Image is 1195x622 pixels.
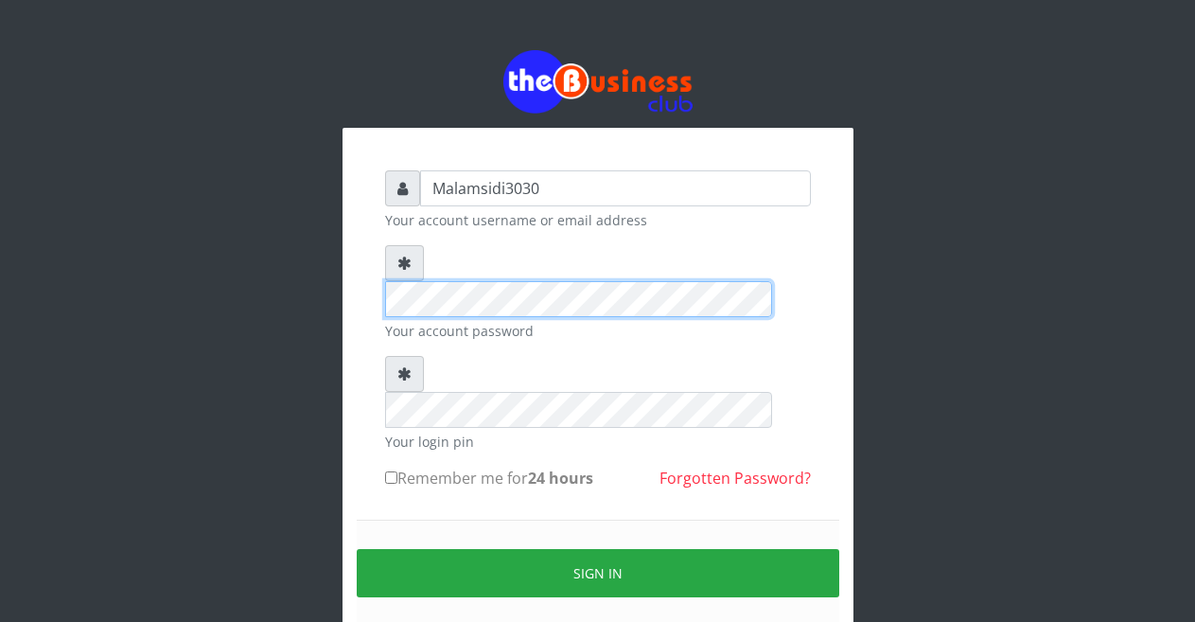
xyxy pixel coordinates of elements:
[385,210,811,230] small: Your account username or email address
[357,549,839,597] button: Sign in
[385,432,811,452] small: Your login pin
[420,170,811,206] input: Username or email address
[385,467,593,489] label: Remember me for
[659,468,811,489] a: Forgotten Password?
[385,471,397,484] input: Remember me for24 hours
[385,321,811,341] small: Your account password
[528,468,593,489] b: 24 hours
